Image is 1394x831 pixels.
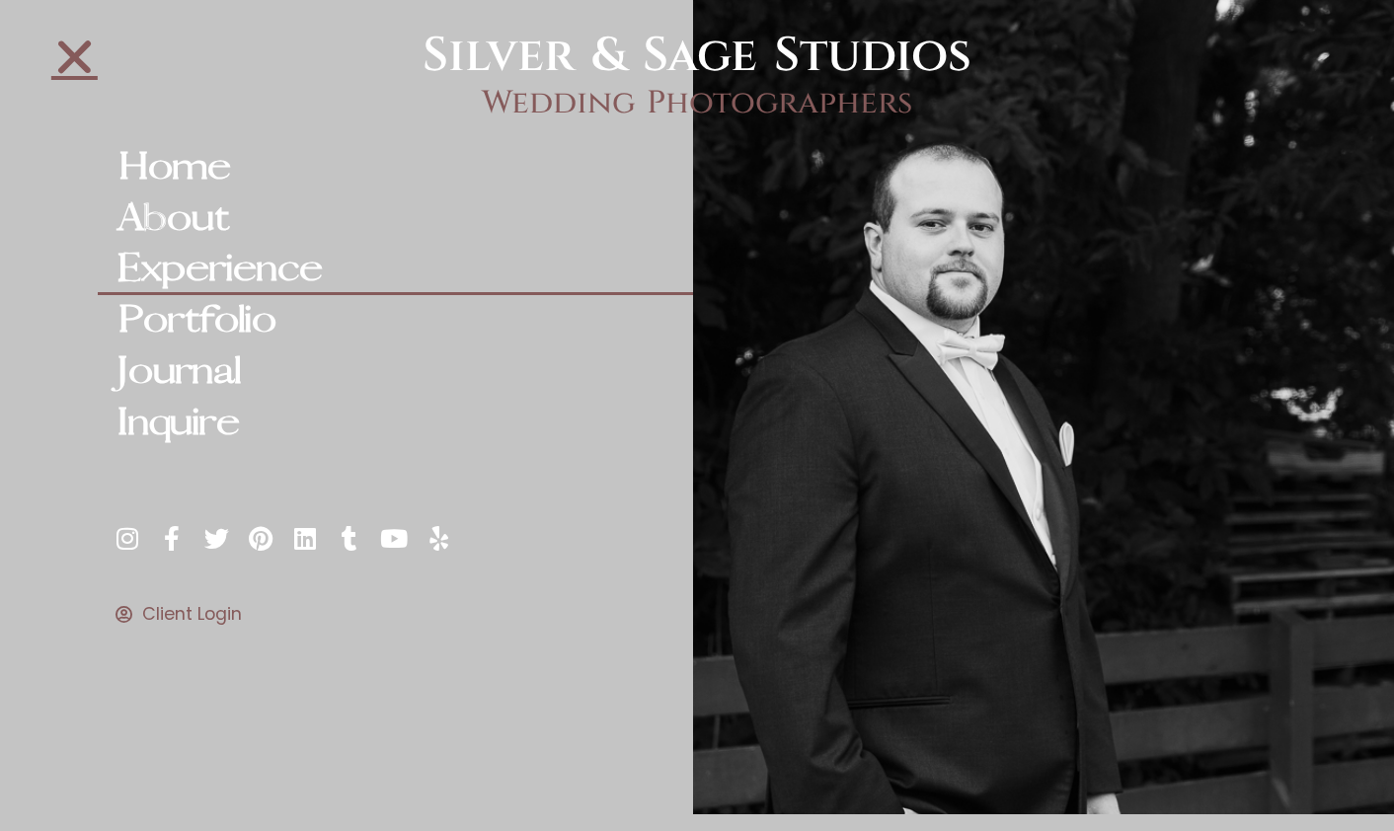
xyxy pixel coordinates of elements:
[137,604,242,625] span: Client Login
[348,28,1045,85] h2: Silver & Sage Studios
[98,295,693,346] a: Portfolio
[348,85,1045,122] h2: Wedding Photographers
[98,193,693,245] a: About
[51,34,98,80] a: Close
[98,346,693,398] a: Journal
[98,142,693,449] nav: Menu
[98,244,693,295] a: Experience
[98,398,693,449] a: Inquire
[98,142,693,193] a: Home
[116,604,693,625] a: Client Login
